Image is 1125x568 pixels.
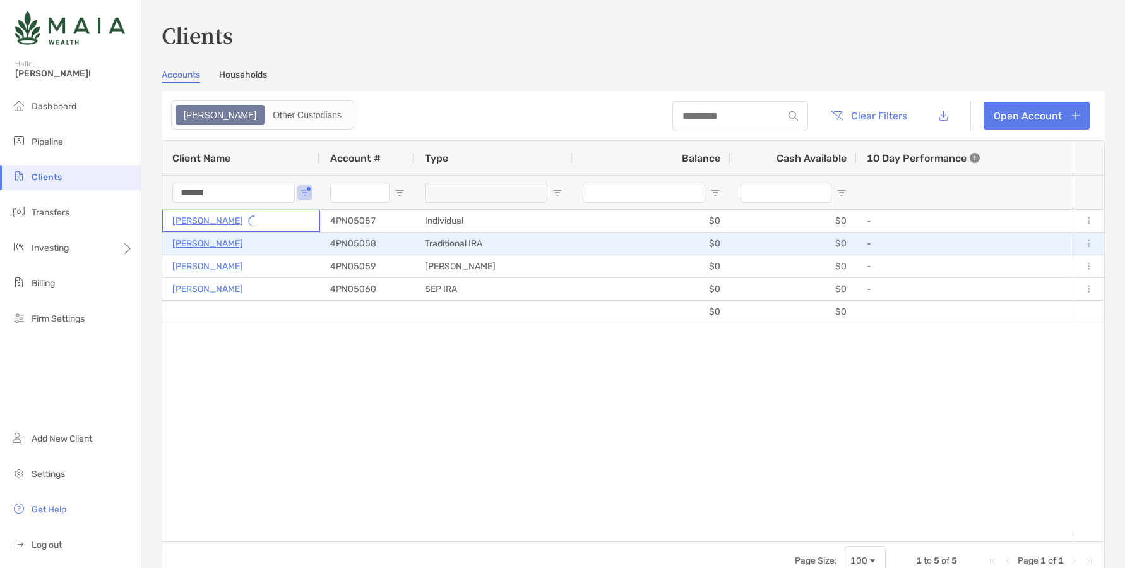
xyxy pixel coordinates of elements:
[941,555,949,566] span: of
[32,433,92,444] span: Add New Client
[867,210,1099,231] div: -
[32,136,63,147] span: Pipeline
[867,279,1099,299] div: -
[730,255,857,277] div: $0
[11,501,27,516] img: get-help icon
[300,188,310,198] button: Open Filter Menu
[171,100,354,130] div: segmented control
[162,20,1105,49] h3: Clients
[32,313,85,324] span: Firm Settings
[415,278,573,300] div: SEP IRA
[741,183,831,203] input: Cash Available Filter Input
[330,213,376,229] p: 4PN05057
[330,281,376,297] p: 4PN05060
[987,556,997,566] div: First Page
[583,183,705,203] input: Balance Filter Input
[11,430,27,445] img: add_new_client icon
[32,504,66,515] span: Get Help
[395,188,405,198] button: Open Filter Menu
[172,236,243,251] a: [PERSON_NAME]
[1069,556,1079,566] div: Next Page
[984,102,1090,130] a: Open Account
[219,69,267,83] a: Households
[172,258,243,274] a: [PERSON_NAME]
[11,275,27,290] img: billing icon
[1040,555,1046,566] span: 1
[162,69,200,83] a: Accounts
[330,183,390,203] input: Account # Filter Input
[330,236,376,251] p: 4PN05058
[867,141,980,175] div: 10 Day Performance
[916,555,922,566] span: 1
[415,233,573,255] div: Traditional IRA
[934,555,939,566] span: 5
[11,98,27,113] img: dashboard icon
[32,172,62,183] span: Clients
[789,111,798,121] img: input icon
[573,210,730,232] div: $0
[951,555,957,566] span: 5
[11,169,27,184] img: clients icon
[1048,555,1056,566] span: of
[552,188,562,198] button: Open Filter Menu
[573,301,730,323] div: $0
[32,101,76,112] span: Dashboard
[573,233,730,255] div: $0
[266,106,348,124] div: Other Custodians
[730,278,857,300] div: $0
[177,106,263,124] div: Zoe
[11,133,27,148] img: pipeline icon
[32,278,55,289] span: Billing
[777,152,847,164] span: Cash Available
[11,536,27,552] img: logout icon
[11,466,27,481] img: settings icon
[15,68,133,79] span: [PERSON_NAME]!
[415,210,573,232] div: Individual
[1018,555,1039,566] span: Page
[730,301,857,323] div: $0
[172,152,230,164] span: Client Name
[573,255,730,277] div: $0
[172,281,243,297] a: [PERSON_NAME]
[32,540,62,550] span: Log out
[850,555,867,566] div: 100
[730,233,857,255] div: $0
[867,256,1099,277] div: -
[330,258,376,274] p: 4PN05059
[1003,556,1013,566] div: Previous Page
[11,204,27,219] img: transfers icon
[11,310,27,325] img: firm-settings icon
[573,278,730,300] div: $0
[795,555,837,566] div: Page Size:
[172,213,243,229] a: [PERSON_NAME]
[415,255,573,277] div: [PERSON_NAME]
[836,188,847,198] button: Open Filter Menu
[32,469,65,480] span: Settings
[730,210,857,232] div: $0
[15,5,125,51] img: Zoe Logo
[425,152,448,164] span: Type
[924,555,932,566] span: to
[1058,555,1064,566] span: 1
[710,188,720,198] button: Open Filter Menu
[32,243,69,253] span: Investing
[867,233,1099,254] div: -
[172,183,295,203] input: Client Name Filter Input
[32,207,69,218] span: Transfers
[11,239,27,255] img: investing icon
[682,152,720,164] span: Balance
[330,152,381,164] span: Account #
[1084,556,1094,566] div: Last Page
[821,102,917,130] button: Clear Filters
